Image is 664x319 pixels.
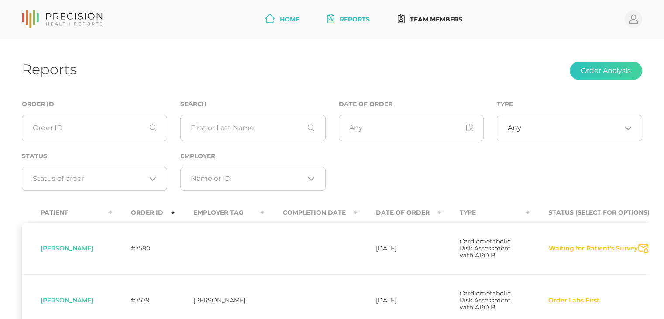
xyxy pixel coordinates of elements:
[22,153,47,160] label: Status
[508,124,521,132] span: Any
[441,203,530,222] th: Type : activate to sort column ascending
[180,167,326,191] div: Search for option
[548,244,638,253] button: Waiting for Patient's Survey
[497,101,513,108] label: Type
[460,289,511,311] span: Cardiometabolic Risk Assessment with APO B
[41,244,93,252] span: [PERSON_NAME]
[264,203,357,222] th: Completion Date : activate to sort column ascending
[22,115,167,141] input: Order ID
[22,101,54,108] label: Order ID
[638,244,648,253] svg: Send Notification
[570,62,642,80] button: Order Analysis
[22,167,167,191] div: Search for option
[394,11,466,28] a: Team Members
[22,203,112,222] th: Patient : activate to sort column ascending
[548,297,599,304] span: Order Labs First
[357,222,441,274] td: [DATE]
[180,101,206,108] label: Search
[339,101,392,108] label: Date of Order
[180,153,215,160] label: Employer
[112,203,175,222] th: Order ID : activate to sort column ascending
[191,174,304,183] input: Search for option
[521,124,621,132] input: Search for option
[175,203,264,222] th: Employer Tag : activate to sort column ascending
[261,11,303,28] a: Home
[339,115,484,141] input: Any
[33,174,146,183] input: Search for option
[22,61,76,78] h1: Reports
[324,11,373,28] a: Reports
[460,237,511,259] span: Cardiometabolic Risk Assessment with APO B
[497,115,642,141] div: Search for option
[180,115,326,141] input: First or Last Name
[357,203,441,222] th: Date Of Order : activate to sort column ascending
[112,222,175,274] td: #3580
[41,296,93,304] span: [PERSON_NAME]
